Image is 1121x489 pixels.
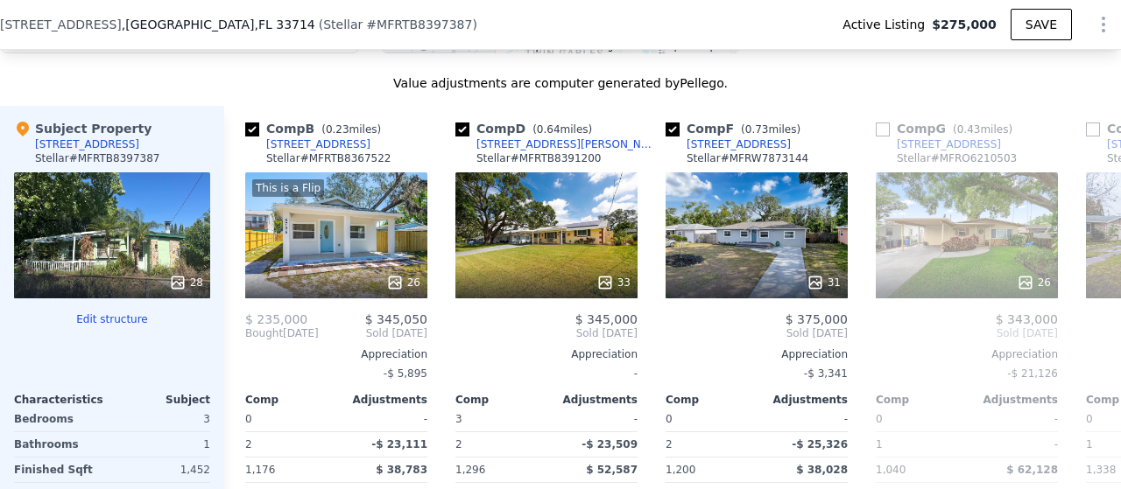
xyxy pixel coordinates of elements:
[687,137,791,151] div: [STREET_ADDRESS]
[122,16,315,33] span: , [GEOGRAPHIC_DATA]
[14,120,152,137] div: Subject Property
[116,458,210,482] div: 1,452
[169,274,203,291] div: 28
[319,326,427,340] span: Sold [DATE]
[666,326,848,340] span: Sold [DATE]
[245,464,275,476] span: 1,176
[666,432,753,457] div: 2
[14,458,109,482] div: Finished Sqft
[455,347,638,361] div: Appreciation
[1086,464,1116,476] span: 1,338
[336,393,427,407] div: Adjustments
[386,274,420,291] div: 26
[967,393,1058,407] div: Adjustments
[245,137,370,151] a: [STREET_ADDRESS]
[14,407,109,431] div: Bedrooms
[319,16,477,33] div: ( )
[843,16,932,33] span: Active Listing
[116,432,210,457] div: 1
[996,312,1058,326] span: $ 343,000
[876,326,1058,340] span: Sold [DATE]
[323,17,363,31] span: Stellar
[876,347,1058,361] div: Appreciation
[245,393,336,407] div: Comp
[116,407,210,431] div: 3
[455,120,599,137] div: Comp D
[760,407,848,431] div: -
[376,464,427,476] span: $ 38,783
[476,151,601,165] div: Stellar # MFRTB8391200
[14,432,109,457] div: Bathrooms
[586,464,638,476] span: $ 52,587
[687,151,808,165] div: Stellar # MFRW7873144
[876,393,967,407] div: Comp
[245,120,388,137] div: Comp B
[582,438,638,451] span: -$ 23,509
[254,17,314,31] span: , FL 33714
[365,312,427,326] span: $ 345,050
[366,17,472,31] span: # MFRTB8397387
[876,464,906,476] span: 1,040
[371,438,427,451] span: -$ 23,111
[897,151,1017,165] div: Stellar # MFRO6210503
[455,361,638,386] div: -
[266,151,391,165] div: Stellar # MFRTB8367522
[537,123,560,136] span: 0.64
[796,464,848,476] span: $ 38,028
[666,137,791,151] a: [STREET_ADDRESS]
[745,123,769,136] span: 0.73
[546,393,638,407] div: Adjustments
[1017,274,1051,291] div: 26
[14,393,112,407] div: Characteristics
[245,347,427,361] div: Appreciation
[596,274,631,291] div: 33
[876,137,1001,151] a: [STREET_ADDRESS]
[932,16,997,33] span: $275,000
[666,120,807,137] div: Comp F
[384,367,427,380] span: -$ 5,895
[266,137,370,151] div: [STREET_ADDRESS]
[970,407,1058,431] div: -
[734,123,807,136] span: ( miles)
[666,347,848,361] div: Appreciation
[876,120,1019,137] div: Comp G
[946,123,1019,136] span: ( miles)
[245,326,283,340] span: Bought
[455,137,659,151] a: [STREET_ADDRESS][PERSON_NAME]
[786,312,848,326] span: $ 375,000
[14,312,210,326] button: Edit structure
[970,432,1058,457] div: -
[455,326,638,340] span: Sold [DATE]
[804,367,848,380] span: -$ 3,341
[455,393,546,407] div: Comp
[807,274,841,291] div: 31
[666,413,673,425] span: 0
[245,413,252,425] span: 0
[525,123,599,136] span: ( miles)
[666,393,757,407] div: Comp
[245,312,307,326] span: $ 235,000
[455,413,462,425] span: 3
[326,123,349,136] span: 0.23
[314,123,388,136] span: ( miles)
[575,312,638,326] span: $ 345,000
[245,432,333,457] div: 2
[757,393,848,407] div: Adjustments
[1007,367,1058,380] span: -$ 21,126
[550,407,638,431] div: -
[1006,464,1058,476] span: $ 62,128
[957,123,981,136] span: 0.43
[455,432,543,457] div: 2
[112,393,210,407] div: Subject
[1086,413,1093,425] span: 0
[245,326,319,340] div: [DATE]
[897,137,1001,151] div: [STREET_ADDRESS]
[1011,9,1072,40] button: SAVE
[35,137,139,151] div: [STREET_ADDRESS]
[340,407,427,431] div: -
[252,179,324,197] div: This is a Flip
[666,464,695,476] span: 1,200
[1086,7,1121,42] button: Show Options
[476,137,659,151] div: [STREET_ADDRESS][PERSON_NAME]
[792,438,848,451] span: -$ 25,326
